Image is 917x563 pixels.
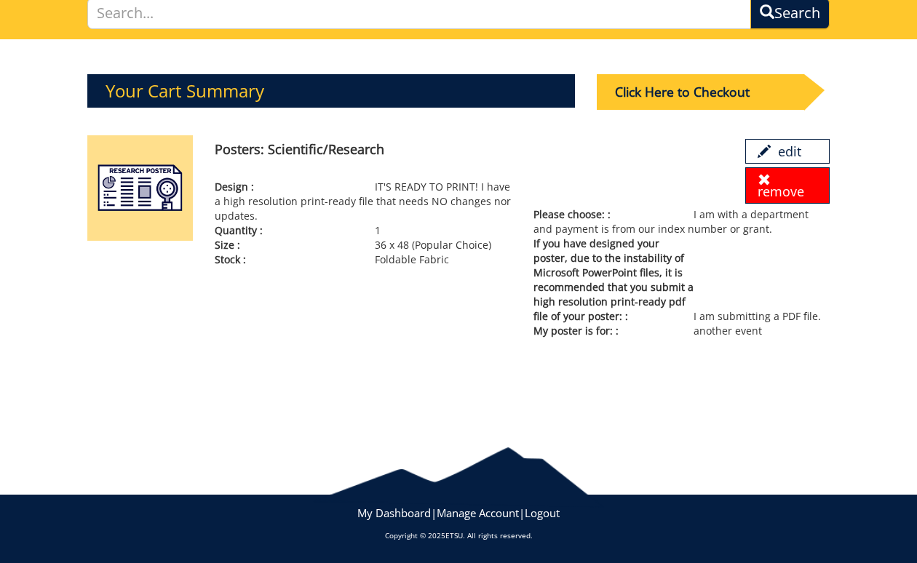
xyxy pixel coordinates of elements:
[597,100,827,113] a: Click Here to Checkout
[215,180,375,194] span: Design :
[437,506,519,520] a: Manage Account
[597,74,804,110] div: Click Here to Checkout
[215,238,512,252] p: 36 x 48 (Popular Choice)
[215,223,512,238] p: 1
[533,207,694,222] span: Please choose: :
[745,167,830,204] a: remove
[445,530,463,540] a: ETSU
[533,207,830,236] p: I am with a department and payment is from our index number or grant.
[533,236,694,324] span: If you have designed your poster, due to the instability of Microsoft PowerPoint files, it is rec...
[87,74,575,108] h3: Your Cart Summary
[215,180,512,223] p: IT'S READY TO PRINT! I have a high resolution print-ready file that needs NO changes nor updates.
[215,252,512,267] p: Foldable Fabric
[533,236,830,324] p: I am submitting a PDF file.
[357,506,431,520] a: My Dashboard
[525,506,560,520] a: Logout
[533,324,830,338] p: another event
[215,143,723,157] h4: Posters: Scientific/Research
[745,139,830,164] a: edit
[215,252,375,267] span: Stock :
[87,135,193,241] img: posters-scientific-5aa5927cecefc5.90805739.png
[533,324,694,338] span: My poster is for: :
[215,238,375,252] span: Size :
[215,223,375,238] span: Quantity :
